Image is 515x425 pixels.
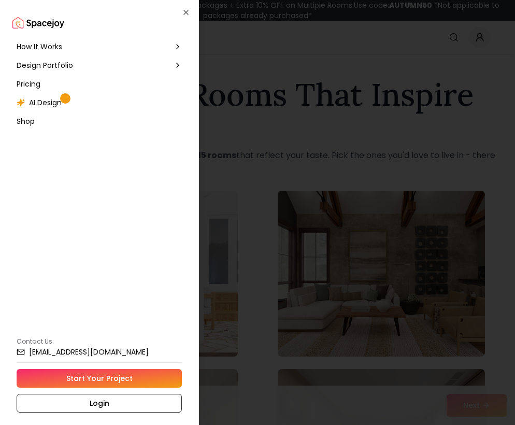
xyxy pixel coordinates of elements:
[12,12,64,33] a: Spacejoy
[17,337,182,346] p: Contact Us:
[17,60,73,70] span: Design Portfolio
[17,369,182,388] a: Start Your Project
[12,12,64,33] img: Spacejoy Logo
[17,116,35,126] span: Shop
[29,97,62,108] span: AI Design
[17,41,62,52] span: How It Works
[29,348,149,356] small: [EMAIL_ADDRESS][DOMAIN_NAME]
[17,79,40,89] span: Pricing
[17,394,182,413] a: Login
[17,348,182,356] a: [EMAIL_ADDRESS][DOMAIN_NAME]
